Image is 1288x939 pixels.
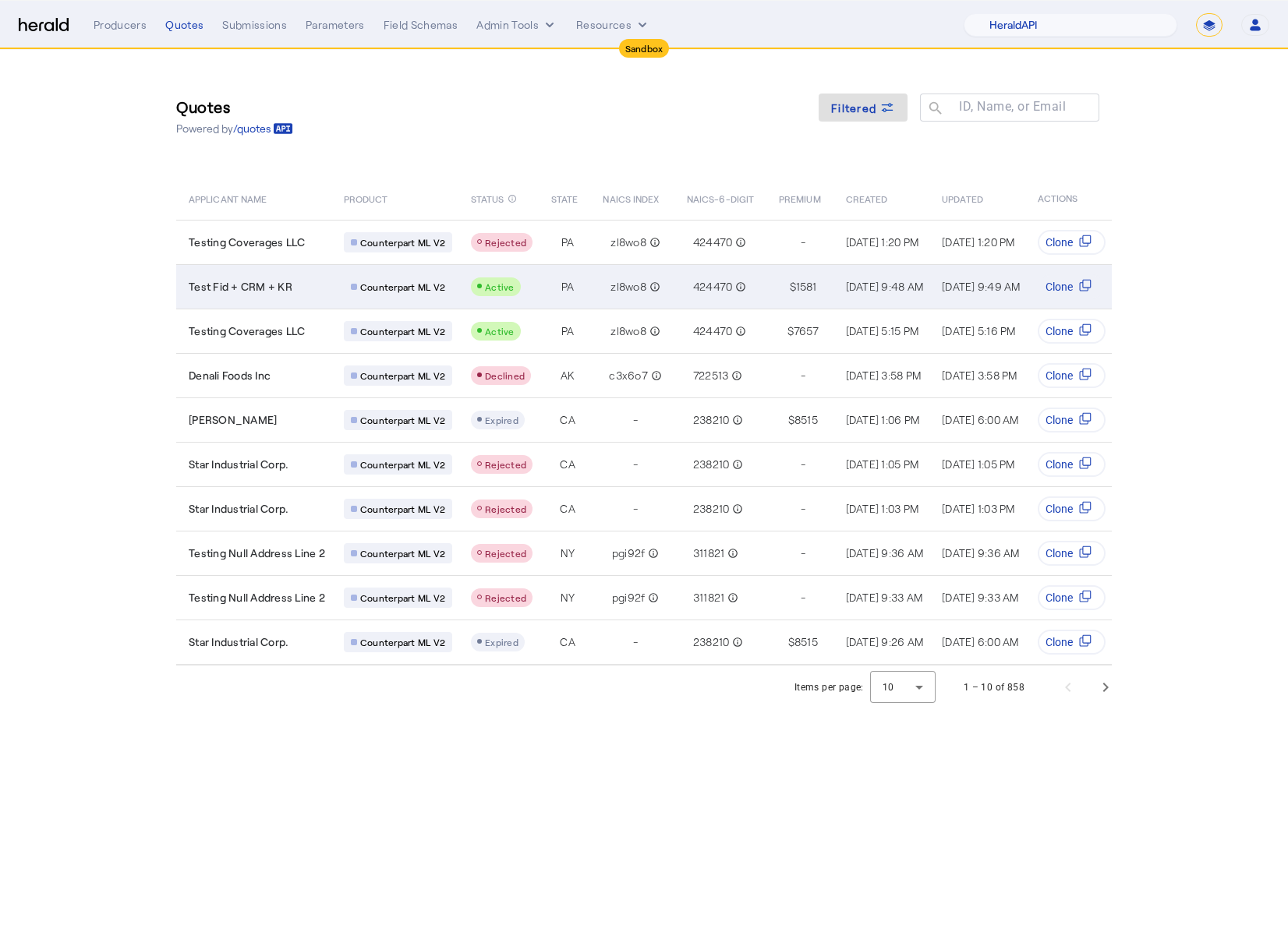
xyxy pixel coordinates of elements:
[576,17,650,33] button: Resources dropdown menu
[942,546,1020,560] span: [DATE] 9:36 AM
[189,235,305,250] span: Testing Coverages LLC
[846,546,924,560] span: [DATE] 9:36 AM
[222,17,287,33] div: Submissions
[561,323,575,339] span: PA
[561,545,575,561] span: NY
[633,634,638,650] span: -
[1046,501,1073,517] span: Clone
[1038,408,1106,432] button: Clone
[360,414,445,426] span: Counterpart ML V2
[779,190,821,206] span: PREMIUM
[942,235,1015,249] span: [DATE] 1:20 PM
[693,545,725,561] span: 311821
[645,545,659,561] mat-icon: info_outline
[189,368,271,383] span: Denali Foods Inc
[360,236,445,249] span: Counterpart ML V2
[846,635,924,648] span: [DATE] 9:26 AM
[609,368,648,383] span: c3x6o7
[1038,230,1106,255] button: Clone
[603,190,659,206] span: NAICS INDEX
[942,413,1019,426] span: [DATE] 6:00 AM
[794,323,819,339] span: 7657
[485,459,526,470] span: Rejected
[846,413,920,426] span: [DATE] 1:06 PM
[801,545,805,561] span: -
[942,280,1021,293] span: [DATE] 9:49 AM
[485,281,515,292] span: Active
[732,235,746,250] mat-icon: info_outline
[693,323,733,339] span: 424470
[612,545,646,561] span: pgi92f
[794,412,818,428] span: 8515
[1038,541,1106,566] button: Clone
[189,634,288,650] span: Star Industrial Corp.
[612,590,646,605] span: pgi92f
[485,637,518,648] span: Expired
[724,545,738,561] mat-icon: info_outline
[306,17,365,33] div: Parameters
[846,235,919,249] span: [DATE] 1:20 PM
[344,190,388,206] span: PRODUCT
[610,323,646,339] span: zl8wo8
[693,501,730,517] span: 238210
[788,634,794,650] span: $
[645,590,659,605] mat-icon: info_outline
[485,326,515,337] span: Active
[1087,669,1124,706] button: Next page
[648,368,662,383] mat-icon: info_outline
[693,634,730,650] span: 238210
[560,501,575,517] span: CA
[561,590,575,605] span: NY
[846,457,919,471] span: [DATE] 1:05 PM
[94,17,147,33] div: Producers
[942,591,1019,604] span: [DATE] 9:33 AM
[729,501,743,517] mat-icon: info_outline
[610,235,646,250] span: zl8wo8
[360,325,445,337] span: Counterpart ML V2
[942,457,1015,471] span: [DATE] 1:05 PM
[732,279,746,295] mat-icon: info_outline
[561,235,575,250] span: PA
[1046,590,1073,605] span: Clone
[485,415,518,425] span: Expired
[189,545,325,561] span: Testing Null Address Line 2
[1038,452,1106,477] button: Clone
[360,636,445,648] span: Counterpart ML V2
[846,190,888,206] span: CREATED
[561,279,575,295] span: PA
[1046,235,1073,250] span: Clone
[560,457,575,472] span: CA
[485,237,526,248] span: Rejected
[693,457,730,472] span: 238210
[646,279,660,295] mat-icon: info_outline
[729,634,743,650] mat-icon: info_outline
[619,39,670,58] div: Sandbox
[846,280,924,293] span: [DATE] 9:48 AM
[360,591,445,604] span: Counterpart ML V2
[189,501,288,517] span: Star Industrial Corp.
[1046,634,1073,650] span: Clone
[942,190,983,206] span: UPDATED
[176,96,293,118] h3: Quotes
[1046,545,1073,561] span: Clone
[787,323,794,339] span: $
[728,368,742,383] mat-icon: info_outline
[551,190,578,206] span: STATE
[1046,368,1073,383] span: Clone
[384,17,458,33] div: Field Schemas
[1038,496,1106,521] button: Clone
[801,235,805,250] span: -
[1038,585,1106,610] button: Clone
[801,368,805,383] span: -
[233,121,293,136] a: /quotes
[360,369,445,382] span: Counterpart ML V2
[560,634,575,650] span: CA
[646,235,660,250] mat-icon: info_outline
[846,591,923,604] span: [DATE] 9:33 AM
[508,190,517,207] mat-icon: info_outline
[693,235,733,250] span: 424470
[485,548,526,559] span: Rejected
[794,634,818,650] span: 8515
[846,369,922,382] span: [DATE] 3:58 PM
[476,17,557,33] button: internal dropdown menu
